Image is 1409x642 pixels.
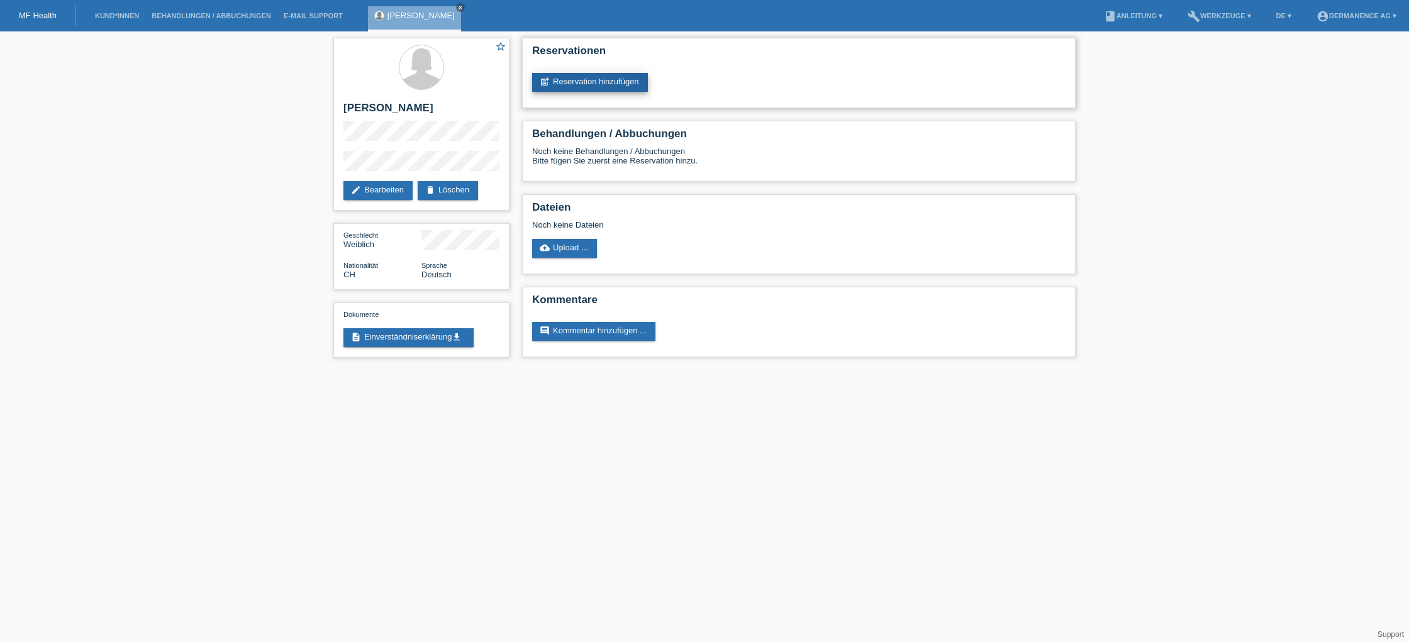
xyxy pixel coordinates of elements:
[421,262,447,269] span: Sprache
[532,294,1066,313] h2: Kommentare
[1104,10,1117,23] i: book
[343,270,355,279] span: Schweiz
[540,243,550,253] i: cloud_upload
[532,239,597,258] a: cloud_uploadUpload ...
[1317,10,1329,23] i: account_circle
[540,326,550,336] i: comment
[495,41,506,54] a: star_border
[532,322,655,341] a: commentKommentar hinzufügen ...
[532,147,1066,175] div: Noch keine Behandlungen / Abbuchungen Bitte fügen Sie zuerst eine Reservation hinzu.
[89,12,145,19] a: Kund*innen
[1188,10,1200,23] i: build
[421,270,452,279] span: Deutsch
[351,332,361,342] i: description
[532,45,1066,64] h2: Reservationen
[425,185,435,195] i: delete
[1378,630,1404,639] a: Support
[19,11,57,20] a: MF Health
[532,128,1066,147] h2: Behandlungen / Abbuchungen
[532,73,648,92] a: post_addReservation hinzufügen
[343,311,379,318] span: Dokumente
[343,181,413,200] a: editBearbeiten
[457,4,464,11] i: close
[495,41,506,52] i: star_border
[452,332,462,342] i: get_app
[1270,12,1298,19] a: DE ▾
[343,262,378,269] span: Nationalität
[351,185,361,195] i: edit
[532,220,916,230] div: Noch keine Dateien
[418,181,478,200] a: deleteLöschen
[532,201,1066,220] h2: Dateien
[343,102,499,121] h2: [PERSON_NAME]
[343,328,474,347] a: descriptionEinverständniserklärungget_app
[343,230,421,249] div: Weiblich
[1310,12,1403,19] a: account_circleDermanence AG ▾
[277,12,349,19] a: E-Mail Support
[145,12,277,19] a: Behandlungen / Abbuchungen
[387,11,455,20] a: [PERSON_NAME]
[1098,12,1169,19] a: bookAnleitung ▾
[343,231,378,239] span: Geschlecht
[540,77,550,87] i: post_add
[1181,12,1257,19] a: buildWerkzeuge ▾
[456,3,465,12] a: close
